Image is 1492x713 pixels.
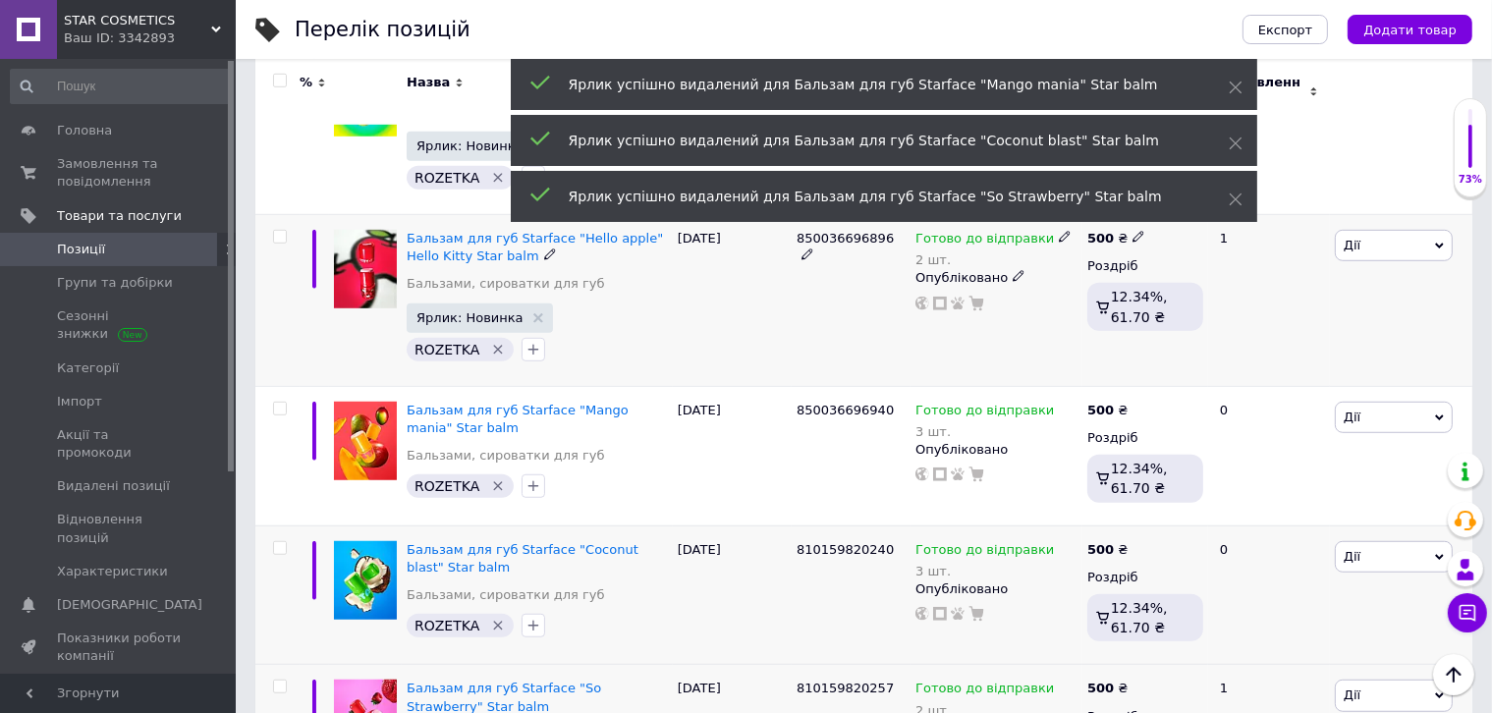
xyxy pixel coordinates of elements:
span: STAR COSMETICS [64,12,211,29]
span: Імпорт [57,393,102,411]
div: [DATE] [673,386,792,525]
div: 3 шт. [915,424,1054,439]
div: 1 [1208,215,1330,387]
div: ₴ [1087,680,1128,697]
span: 850036696896 [797,231,894,246]
button: Наверх [1433,654,1474,695]
svg: Видалити мітку [490,618,506,633]
span: 12.34%, 61.70 ₴ [1111,289,1168,324]
span: Назва [407,74,450,91]
span: Ярлик: Новинка [416,139,524,152]
span: Позиції [57,241,105,258]
span: % [300,74,312,91]
img: Бальзам для губ Starface "Hello apple" Hello Kitty Star balm [334,230,397,308]
span: Головна [57,122,112,139]
span: Готово до відправки [915,542,1054,563]
span: Додати товар [1363,23,1457,37]
span: 850036696940 [797,403,894,417]
button: Додати товар [1348,15,1472,44]
div: Ваш ID: 3342893 [64,29,236,47]
span: Експорт [1258,23,1313,37]
span: Характеристики [57,563,168,580]
span: 12.34%, 61.70 ₴ [1111,600,1168,635]
div: [DATE] [673,215,792,387]
span: Ярлик: Новинка [416,311,524,324]
div: 0 [1208,386,1330,525]
div: Роздріб [1087,429,1203,447]
span: ROZETKA [414,478,479,494]
svg: Видалити мітку [490,342,506,357]
b: 500 [1087,403,1114,417]
button: Чат з покупцем [1448,593,1487,632]
div: Опубліковано [915,269,1078,287]
span: Дії [1344,549,1360,564]
span: Групи та добірки [57,274,173,292]
svg: Видалити мітку [490,170,506,186]
b: 500 [1087,681,1114,695]
span: 810159820240 [797,542,894,557]
span: Готово до відправки [915,403,1054,423]
div: Ярлик успішно видалений для Бальзам для губ Starface "So Strawberry" Star balm [569,187,1180,206]
div: 0 [1208,43,1330,215]
div: Перелік позицій [295,20,470,40]
span: Дії [1344,238,1360,252]
div: 2 шт. [915,252,1072,267]
input: Пошук [10,69,232,104]
span: Замовлення та повідомлення [57,155,182,191]
span: Товари та послуги [57,207,182,225]
div: ₴ [1087,541,1128,559]
span: ROZETKA [414,170,479,186]
div: [DATE] [673,525,792,665]
a: Бальзами, сироватки для губ [407,586,604,604]
a: Бальзами, сироватки для губ [407,275,604,293]
span: Дії [1344,687,1360,702]
span: Відновлення позицій [57,511,182,546]
svg: Видалити мітку [490,478,506,494]
div: Ярлик успішно видалений для Бальзам для губ Starface "Coconut blast" Star balm [569,131,1180,150]
div: Опубліковано [915,441,1078,459]
div: 3 шт. [915,564,1054,578]
span: ROZETKA [414,342,479,357]
button: Експорт [1243,15,1329,44]
div: Опубліковано [915,580,1078,598]
div: Ярлик успішно видалений для Бальзам для губ Starface "Mango mania" Star balm [569,75,1180,94]
div: 73% [1455,173,1486,187]
b: 500 [1087,231,1114,246]
a: Бальзам для губ Starface "Coconut blast" Star balm [407,542,638,575]
div: Роздріб [1087,257,1203,275]
img: Бальзам для губ Starface "Mango mania" Star balm [334,402,397,480]
span: Готово до відправки [915,231,1054,251]
span: [DEMOGRAPHIC_DATA] [57,596,202,614]
span: Акції та промокоди [57,426,182,462]
span: Видалені позиції [57,477,170,495]
a: Бальзам для губ Starface "So Strawberry" Star balm [407,681,601,713]
span: Дії [1344,410,1360,424]
b: 500 [1087,542,1114,557]
span: 12.34%, 61.70 ₴ [1111,461,1168,496]
a: Бальзам для губ Starface "Mango mania" Star balm [407,403,629,435]
span: 810159820257 [797,681,894,695]
div: Роздріб [1087,569,1203,586]
div: ₴ [1087,230,1145,247]
span: Показники роботи компанії [57,630,182,665]
a: Бальзами, сироватки для губ [407,447,604,465]
span: Замовлення [1220,74,1304,109]
a: Бальзам для губ Starface "Hello apple" Hello Kitty Star balm [407,231,663,263]
span: ROZETKA [414,618,479,633]
div: ₴ [1087,402,1128,419]
span: Категорії [57,359,119,377]
span: Сезонні знижки [57,307,182,343]
img: Бальзам для губ Starface "Coconut blast" Star balm [334,541,397,620]
div: 0 [1208,525,1330,665]
span: Готово до відправки [915,681,1054,701]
